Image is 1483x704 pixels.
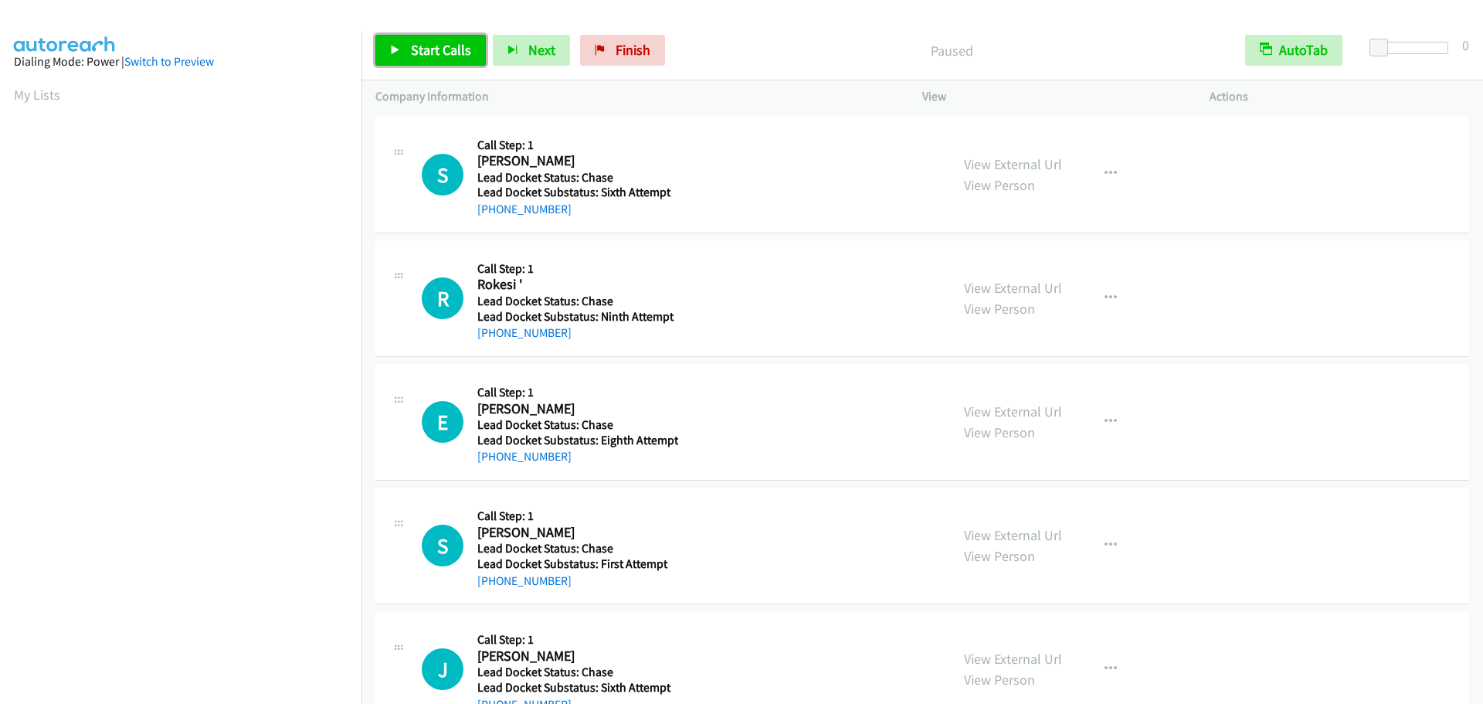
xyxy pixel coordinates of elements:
h2: [PERSON_NAME] [477,152,674,170]
button: Next [493,35,570,66]
a: Start Calls [375,35,486,66]
a: [PHONE_NUMBER] [477,325,572,340]
div: The call is yet to be attempted [422,401,463,443]
h5: Call Step: 1 [477,508,674,524]
h5: Call Step: 1 [477,261,674,277]
h2: [PERSON_NAME] [477,648,674,665]
div: 0 [1462,35,1469,56]
h5: Call Step: 1 [477,385,678,400]
a: View Person [964,423,1035,441]
a: View External Url [964,526,1062,544]
a: View Person [964,300,1035,318]
span: Next [528,41,555,59]
h5: Lead Docket Substatus: Ninth Attempt [477,309,674,325]
p: Actions [1210,87,1469,106]
h1: S [422,525,463,566]
a: View Person [964,547,1035,565]
h2: [PERSON_NAME] [477,524,674,542]
h5: Lead Docket Status: Chase [477,665,674,680]
a: [PHONE_NUMBER] [477,573,572,588]
a: [PHONE_NUMBER] [477,449,572,464]
div: Dialing Mode: Power | [14,53,348,71]
span: Finish [616,41,650,59]
div: The call is yet to be attempted [422,277,463,319]
a: View External Url [964,279,1062,297]
div: The call is yet to be attempted [422,648,463,690]
h5: Lead Docket Substatus: Eighth Attempt [477,433,678,448]
h5: Lead Docket Substatus: Sixth Attempt [477,680,674,695]
a: View Person [964,671,1035,689]
h2: Rokesi ' [477,276,674,294]
a: Switch to Preview [124,54,214,69]
a: Finish [580,35,665,66]
h5: Lead Docket Status: Chase [477,170,674,185]
h1: J [422,648,463,690]
div: Delay between calls (in seconds) [1377,42,1448,54]
h2: [PERSON_NAME] [477,400,674,418]
h1: S [422,154,463,196]
a: View External Url [964,403,1062,420]
a: View External Url [964,650,1062,668]
h5: Call Step: 1 [477,138,674,153]
a: View Person [964,176,1035,194]
button: AutoTab [1245,35,1342,66]
h5: Lead Docket Status: Chase [477,417,678,433]
h5: Call Step: 1 [477,632,674,648]
a: [PHONE_NUMBER] [477,202,572,216]
h5: Lead Docket Status: Chase [477,541,674,556]
p: Paused [686,40,1217,61]
span: Start Calls [411,41,471,59]
div: The call is yet to be attempted [422,525,463,566]
p: Company Information [375,87,894,106]
a: View External Url [964,155,1062,173]
h1: R [422,277,463,319]
p: View [922,87,1182,106]
h5: Lead Docket Substatus: Sixth Attempt [477,185,674,200]
h5: Lead Docket Substatus: First Attempt [477,556,674,572]
h5: Lead Docket Status: Chase [477,294,674,309]
a: My Lists [14,86,60,104]
div: The call is yet to be attempted [422,154,463,196]
h1: E [422,401,463,443]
